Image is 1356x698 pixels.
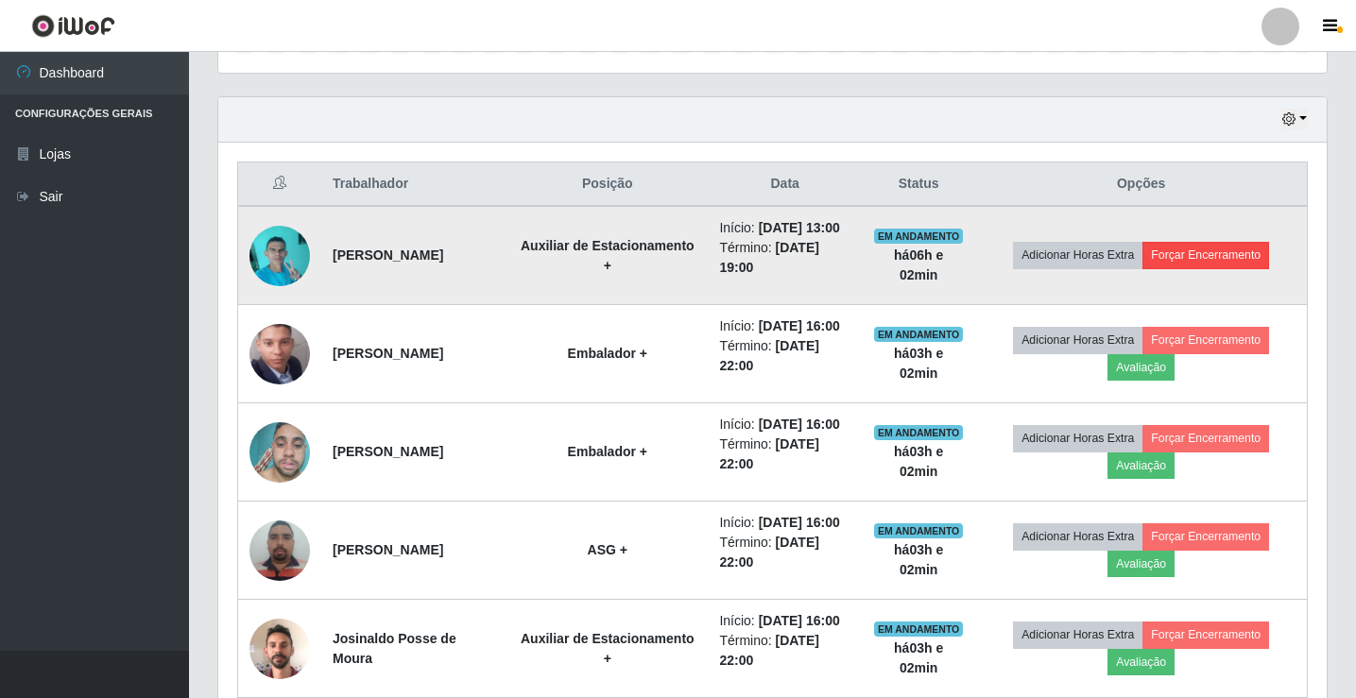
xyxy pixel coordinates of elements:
[333,631,456,666] strong: Josinaldo Posse de Moura
[1013,425,1142,451] button: Adicionar Horas Extra
[894,542,943,577] strong: há 03 h e 02 min
[708,162,862,207] th: Data
[568,346,647,361] strong: Embalador +
[249,510,310,590] img: 1686264689334.jpeg
[1142,425,1269,451] button: Forçar Encerramento
[719,631,850,671] li: Término:
[894,640,943,675] strong: há 03 h e 02 min
[894,346,943,381] strong: há 03 h e 02 min
[975,162,1307,207] th: Opções
[719,316,850,336] li: Início:
[874,425,964,440] span: EM ANDAMENTO
[894,247,943,282] strong: há 06 h e 02 min
[506,162,708,207] th: Posição
[1107,452,1175,479] button: Avaliação
[521,238,695,273] strong: Auxiliar de Estacionamento +
[249,608,310,689] img: 1749319622853.jpeg
[333,542,443,557] strong: [PERSON_NAME]
[588,542,627,557] strong: ASG +
[1013,242,1142,268] button: Adicionar Horas Extra
[719,513,850,533] li: Início:
[1013,327,1142,353] button: Adicionar Horas Extra
[1107,551,1175,577] button: Avaliação
[1013,523,1142,550] button: Adicionar Horas Extra
[874,621,964,637] span: EM ANDAMENTO
[719,434,850,474] li: Término:
[1142,327,1269,353] button: Forçar Encerramento
[1107,354,1175,381] button: Avaliação
[249,215,310,296] img: 1699884729750.jpeg
[719,336,850,376] li: Término:
[333,346,443,361] strong: [PERSON_NAME]
[759,220,840,235] time: [DATE] 13:00
[249,288,310,419] img: 1718410528864.jpeg
[874,229,964,244] span: EM ANDAMENTO
[719,611,850,631] li: Início:
[521,631,695,666] strong: Auxiliar de Estacionamento +
[719,218,850,238] li: Início:
[719,533,850,572] li: Término:
[1142,621,1269,648] button: Forçar Encerramento
[759,318,840,333] time: [DATE] 16:00
[874,523,964,538] span: EM ANDAMENTO
[1013,621,1142,648] button: Adicionar Horas Extra
[568,444,647,459] strong: Embalador +
[1142,242,1269,268] button: Forçar Encerramento
[862,162,975,207] th: Status
[719,238,850,278] li: Término:
[894,444,943,479] strong: há 03 h e 02 min
[759,613,840,628] time: [DATE] 16:00
[31,14,115,38] img: CoreUI Logo
[1142,523,1269,550] button: Forçar Encerramento
[759,417,840,432] time: [DATE] 16:00
[719,415,850,434] li: Início:
[249,412,310,492] img: 1748551724527.jpeg
[759,515,840,530] time: [DATE] 16:00
[321,162,506,207] th: Trabalhador
[333,247,443,263] strong: [PERSON_NAME]
[874,327,964,342] span: EM ANDAMENTO
[333,444,443,459] strong: [PERSON_NAME]
[1107,649,1175,675] button: Avaliação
